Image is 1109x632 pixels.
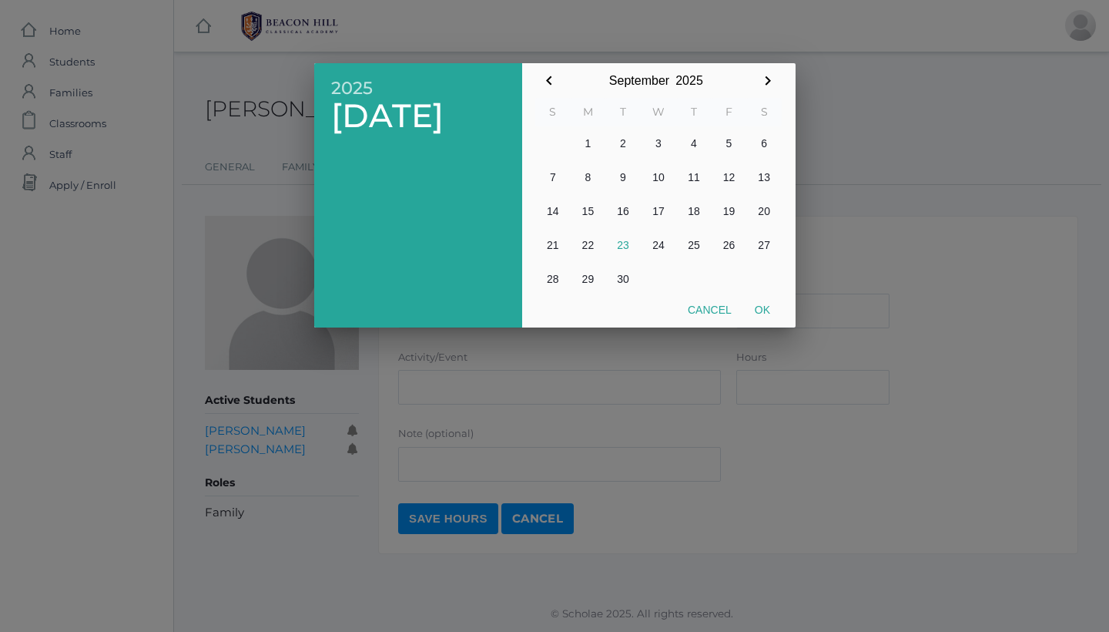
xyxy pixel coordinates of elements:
[712,194,747,228] button: 19
[571,194,606,228] button: 15
[583,105,593,119] abbr: Monday
[746,160,782,194] button: 13
[605,262,641,296] button: 30
[571,228,606,262] button: 22
[712,126,747,160] button: 5
[676,296,743,324] button: Cancel
[676,126,712,160] button: 4
[605,126,641,160] button: 2
[605,194,641,228] button: 16
[571,160,606,194] button: 8
[725,105,732,119] abbr: Friday
[571,126,606,160] button: 1
[712,160,747,194] button: 12
[641,160,676,194] button: 10
[712,228,747,262] button: 26
[746,194,782,228] button: 20
[571,262,606,296] button: 29
[641,126,676,160] button: 3
[535,194,571,228] button: 14
[691,105,697,119] abbr: Thursday
[652,105,665,119] abbr: Wednesday
[535,228,571,262] button: 21
[641,194,676,228] button: 17
[535,160,571,194] button: 7
[549,105,556,119] abbr: Sunday
[535,262,571,296] button: 28
[746,228,782,262] button: 27
[676,194,712,228] button: 18
[746,126,782,160] button: 6
[331,79,505,98] span: 2025
[605,160,641,194] button: 9
[761,105,768,119] abbr: Saturday
[331,98,505,134] span: [DATE]
[676,228,712,262] button: 25
[620,105,626,119] abbr: Tuesday
[743,296,782,324] button: Ok
[676,160,712,194] button: 11
[641,228,676,262] button: 24
[605,228,641,262] button: 23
